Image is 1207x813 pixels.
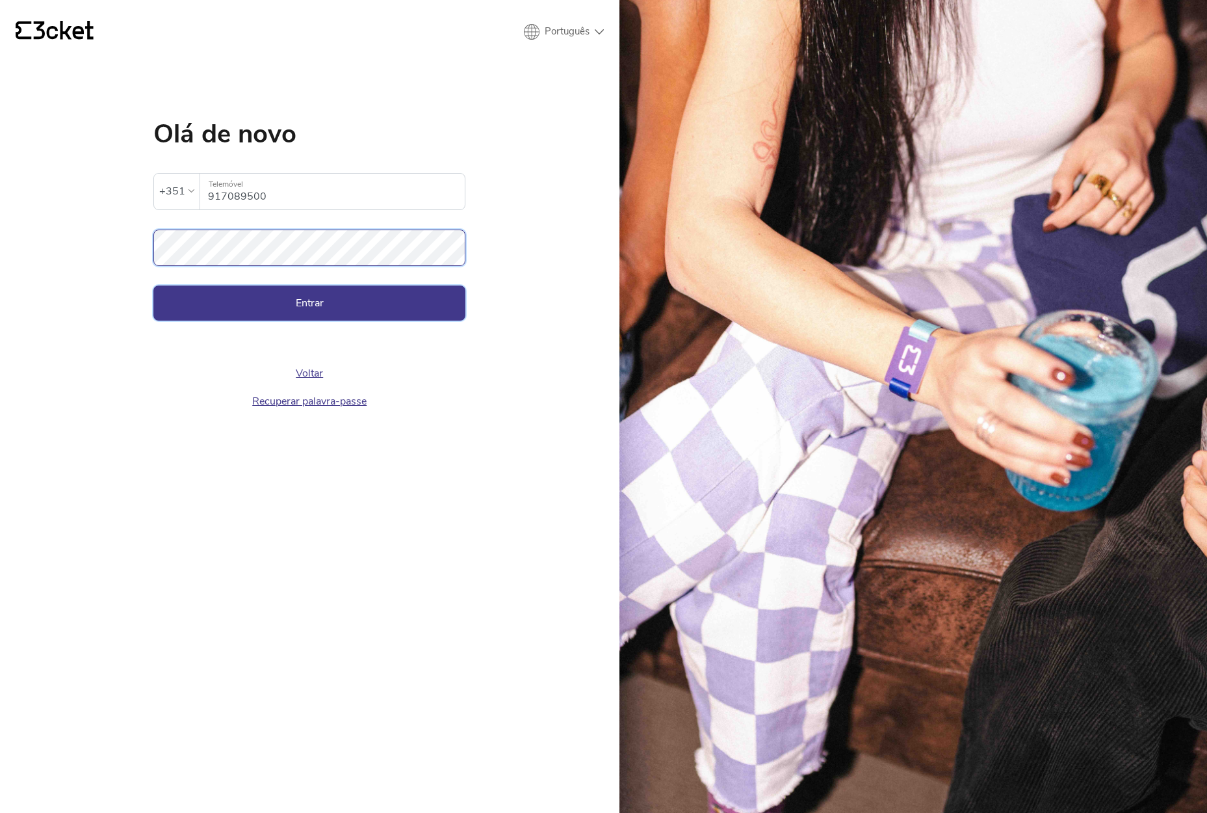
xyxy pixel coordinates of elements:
[153,230,465,251] label: Palavra-passe
[153,121,465,147] h1: Olá de novo
[296,366,323,380] a: Voltar
[208,174,465,209] input: Telemóvel
[153,286,465,321] button: Entrar
[252,394,367,408] a: Recuperar palavra-passe
[200,174,465,195] label: Telemóvel
[16,21,31,40] g: {' '}
[16,21,94,43] a: {' '}
[159,181,185,201] div: +351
